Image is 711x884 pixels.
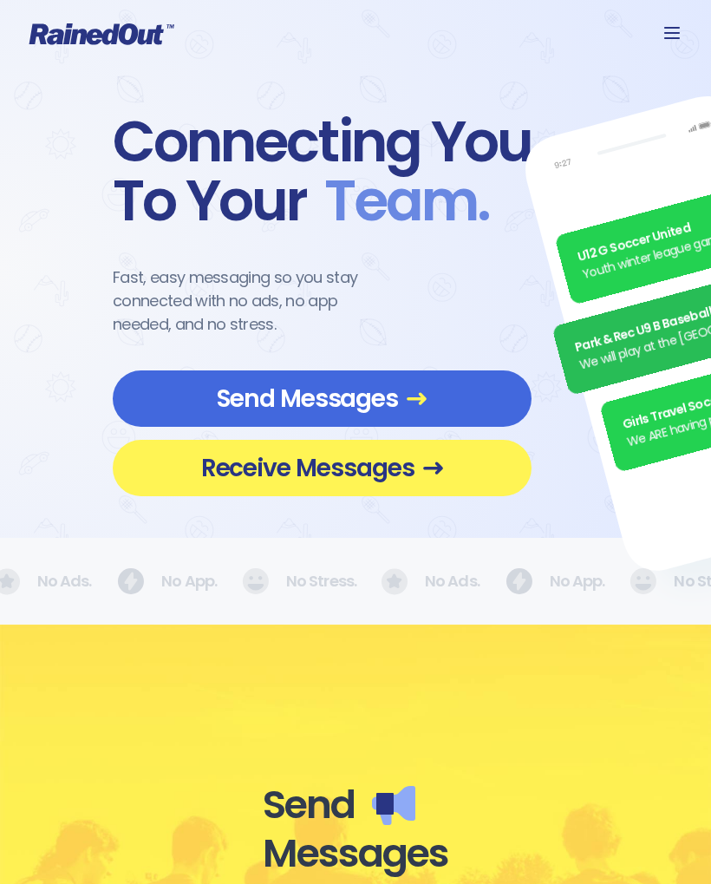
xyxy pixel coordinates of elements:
[113,265,390,336] div: Fast, easy messaging so you stay connected with no ads, no app needed, and no stress.
[629,568,656,594] img: No Ads.
[506,568,578,594] div: No App.
[242,568,329,594] div: No Stress.
[382,568,453,595] div: No Ads.
[117,568,190,594] div: No App.
[506,568,532,594] img: No Ads.
[113,370,532,427] a: Send Messages
[113,113,532,231] div: Connecting You To Your
[242,568,269,594] img: No Ads.
[117,568,144,594] img: No Ads.
[372,786,415,825] img: Send messages
[307,172,489,231] span: Team .
[263,829,448,878] div: Messages
[139,383,506,414] span: Send Messages
[382,568,408,595] img: No Ads.
[263,781,448,829] div: Send
[113,440,532,496] a: Receive Messages
[139,453,506,483] span: Receive Messages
